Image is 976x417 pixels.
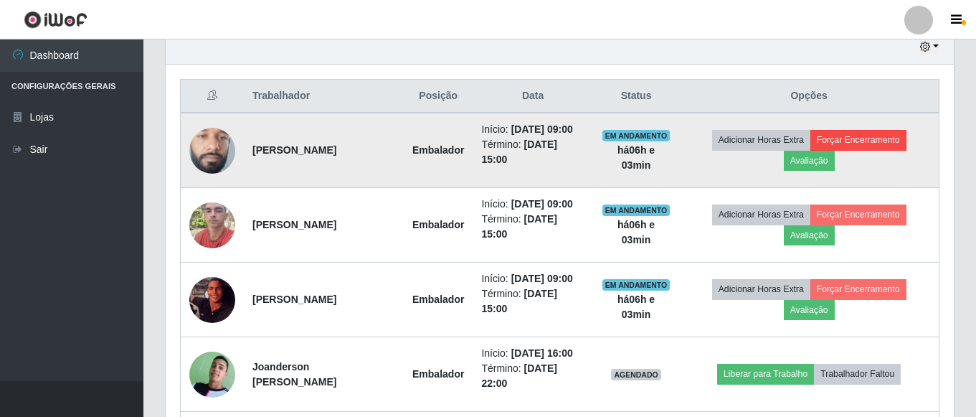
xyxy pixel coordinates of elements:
button: Avaliação [784,300,835,320]
button: Forçar Encerramento [810,130,906,150]
th: Trabalhador [244,80,404,113]
button: Adicionar Horas Extra [712,279,810,299]
button: Adicionar Horas Extra [712,130,810,150]
img: 1745421855441.jpeg [189,99,235,201]
li: Início: [481,271,584,286]
img: 1745337138918.jpeg [189,195,235,256]
strong: há 06 h e 03 min [617,144,655,171]
time: [DATE] 09:00 [511,123,573,135]
strong: Embalador [412,368,464,380]
button: Liberar para Trabalho [717,364,814,384]
img: CoreUI Logo [24,11,87,29]
li: Término: [481,137,584,167]
time: [DATE] 16:00 [511,347,573,359]
strong: [PERSON_NAME] [252,294,336,305]
li: Término: [481,361,584,391]
time: [DATE] 09:00 [511,198,573,210]
strong: Embalador [412,144,464,156]
li: Início: [481,346,584,361]
button: Adicionar Horas Extra [712,205,810,225]
button: Forçar Encerramento [810,279,906,299]
time: [DATE] 09:00 [511,273,573,284]
th: Data [473,80,592,113]
img: 1752175007285.jpeg [189,277,235,323]
strong: Embalador [412,219,464,230]
li: Término: [481,212,584,242]
strong: Embalador [412,294,464,305]
button: Avaliação [784,225,835,245]
strong: [PERSON_NAME] [252,144,336,156]
span: EM ANDAMENTO [602,205,671,216]
button: Trabalhador Faltou [814,364,901,384]
img: 1697137663961.jpeg [189,343,235,406]
th: Status [593,80,679,113]
button: Avaliação [784,151,835,171]
th: Posição [404,80,473,113]
strong: há 06 h e 03 min [617,294,655,320]
strong: [PERSON_NAME] [252,219,336,230]
span: EM ANDAMENTO [602,279,671,291]
li: Início: [481,122,584,137]
li: Início: [481,197,584,212]
strong: há 06 h e 03 min [617,219,655,245]
li: Término: [481,286,584,317]
button: Forçar Encerramento [810,205,906,225]
strong: Joanderson [PERSON_NAME] [252,361,336,388]
span: AGENDADO [611,369,661,380]
th: Opções [679,80,939,113]
span: EM ANDAMENTO [602,130,671,141]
